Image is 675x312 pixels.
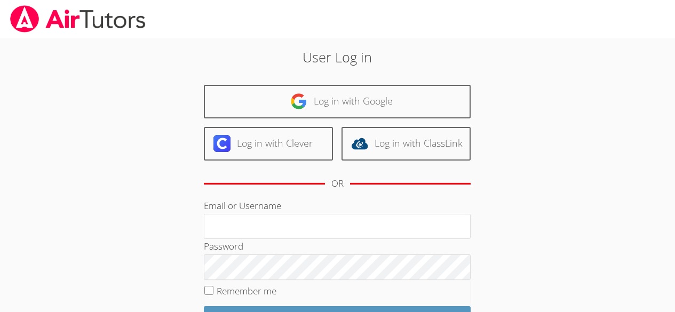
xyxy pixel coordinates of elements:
[204,127,333,161] a: Log in with Clever
[351,135,368,152] img: classlink-logo-d6bb404cc1216ec64c9a2012d9dc4662098be43eaf13dc465df04b49fa7ab582.svg
[204,199,281,212] label: Email or Username
[331,176,344,191] div: OR
[290,93,307,110] img: google-logo-50288ca7cdecda66e5e0955fdab243c47b7ad437acaf1139b6f446037453330a.svg
[9,5,147,33] img: airtutors_banner-c4298cdbf04f3fff15de1276eac7730deb9818008684d7c2e4769d2f7ddbe033.png
[342,127,471,161] a: Log in with ClassLink
[155,47,520,67] h2: User Log in
[204,240,243,252] label: Password
[217,285,276,297] label: Remember me
[213,135,231,152] img: clever-logo-6eab21bc6e7a338710f1a6ff85c0baf02591cd810cc4098c63d3a4b26e2feb20.svg
[204,85,471,118] a: Log in with Google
